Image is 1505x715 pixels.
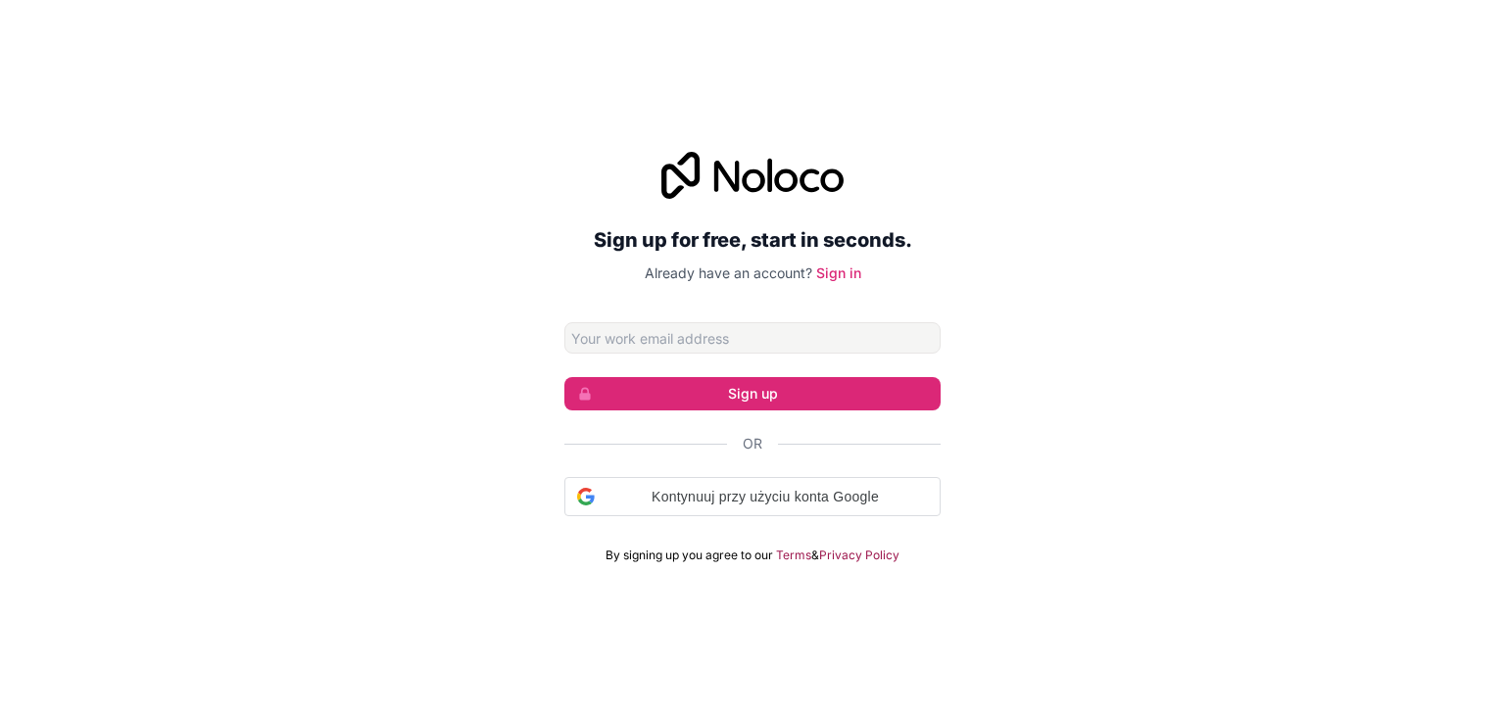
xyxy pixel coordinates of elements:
[564,377,941,410] button: Sign up
[811,548,819,563] span: &
[645,264,812,281] span: Already have an account?
[606,548,773,563] span: By signing up you agree to our
[743,434,762,453] span: Or
[564,322,941,354] input: Email address
[603,487,928,507] span: Kontynuuj przy użyciu konta Google
[564,477,941,516] div: Kontynuuj przy użyciu konta Google
[564,222,941,258] h2: Sign up for free, start in seconds.
[819,548,899,563] a: Privacy Policy
[816,264,861,281] a: Sign in
[776,548,811,563] a: Terms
